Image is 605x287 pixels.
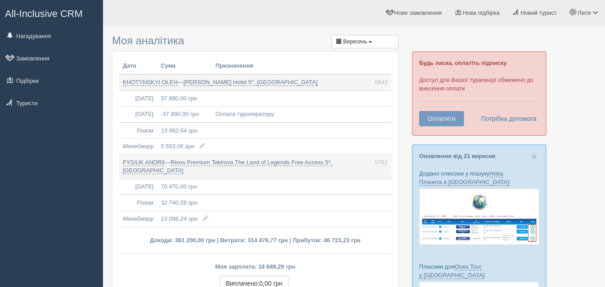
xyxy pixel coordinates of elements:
[157,195,212,211] td: 32 740,59 грн
[150,237,215,244] span: Доходи: 361 200,00 грн
[119,107,157,123] td: [DATE]
[532,151,537,162] span: ×
[419,262,539,279] p: Плюсики для :
[119,195,157,211] td: Разом
[419,263,484,279] a: Onex Tour у [GEOGRAPHIC_DATA]
[157,90,212,107] td: 37 890,00 грн
[220,237,287,244] span: Витрати: 314 476,77 грн
[419,153,495,159] a: Оновлення від 21 вересня
[292,237,360,244] span: Прибуток: 46 723,23 грн
[119,58,157,74] th: Дата
[289,237,291,244] span: |
[419,111,464,126] button: Оплатити
[119,90,157,107] td: [DATE]
[119,154,391,179] td: —
[184,79,318,86] a: [PERSON_NAME] Hotel 5*, [GEOGRAPHIC_DATA]
[343,39,367,45] span: Вересень
[123,263,388,271] p: Моя зарплата: 18 689,29 грн
[119,211,157,227] td: Менеджеру
[5,8,83,19] span: All-Inclusive CRM
[520,9,557,16] span: Новий турист
[578,9,591,16] span: Леся
[119,179,157,195] td: [DATE]
[212,58,391,74] th: Призначення
[119,123,157,139] td: Разом
[412,51,546,136] div: Доступ для Вашої турагенції обмежено до внесення оплати
[161,215,197,222] span: 13 096,24 грн
[123,159,332,175] a: Rixos Premium Tekirova The Land of Legends Free Access 5*, [GEOGRAPHIC_DATA]
[119,139,157,155] td: Менеджеру
[161,143,194,150] span: 5 593,06 грн
[331,35,399,48] button: Вересень
[212,107,391,123] td: Оплата туроператору
[157,179,212,195] td: 70 470,00 грн
[157,58,212,74] th: Сума
[375,78,388,87] span: 6642
[419,170,509,186] a: Нова Планета в [GEOGRAPHIC_DATA]
[123,79,178,86] a: KHOTYNSKYI OLEH
[419,60,506,66] b: Будь ласка, оплатіть підписку
[532,152,537,161] button: Close
[419,169,539,186] p: Додано плюсики у пошуку :
[463,9,500,16] span: Нова підбірка
[394,9,442,16] span: Нове замовлення
[112,35,399,47] h3: Моя аналітика
[123,159,165,166] a: FYSIUK ANDRII
[0,0,103,25] a: All-Inclusive CRM
[119,74,391,90] td: —
[217,237,219,244] span: |
[375,158,388,167] span: 6781
[475,111,537,126] a: Потрібна допомога
[259,280,283,287] span: 0,00 грн
[157,107,212,123] td: -37 890,00 грн
[157,123,212,139] td: 13 982,64 грн
[419,188,539,245] img: new-planet-%D0%BF%D1%96%D0%B4%D0%B1%D1%96%D1%80%D0%BA%D0%B0-%D1%81%D1%80%D0%BC-%D0%B4%D0%BB%D1%8F...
